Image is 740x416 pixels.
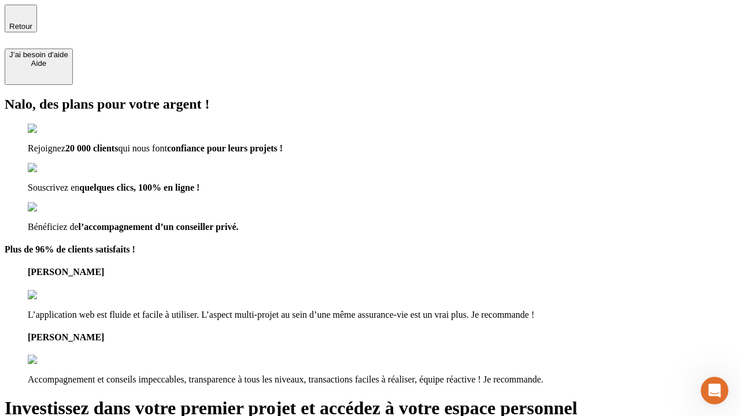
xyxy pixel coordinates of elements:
span: 20 000 clients [65,143,119,153]
span: l’accompagnement d’un conseiller privé. [79,222,239,232]
span: Retour [9,22,32,31]
span: confiance pour leurs projets ! [167,143,283,153]
div: Aide [9,59,68,68]
p: Accompagnement et conseils impeccables, transparence à tous les niveaux, transactions faciles à r... [28,374,735,385]
h4: [PERSON_NAME] [28,332,735,343]
span: Bénéficiez de [28,222,79,232]
span: qui nous font [118,143,166,153]
img: checkmark [28,163,77,173]
img: reviews stars [28,290,85,300]
h4: [PERSON_NAME] [28,267,735,277]
h4: Plus de 96% de clients satisfaits ! [5,244,735,255]
h2: Nalo, des plans pour votre argent ! [5,96,735,112]
p: L’application web est fluide et facile à utiliser. L’aspect multi-projet au sein d’une même assur... [28,310,735,320]
iframe: Intercom live chat [701,377,728,404]
span: Souscrivez en [28,183,79,192]
img: checkmark [28,202,77,213]
img: reviews stars [28,355,85,365]
div: J’ai besoin d'aide [9,50,68,59]
img: checkmark [28,124,77,134]
span: Rejoignez [28,143,65,153]
button: J’ai besoin d'aideAide [5,49,73,85]
button: Retour [5,5,37,32]
span: quelques clics, 100% en ligne ! [79,183,199,192]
